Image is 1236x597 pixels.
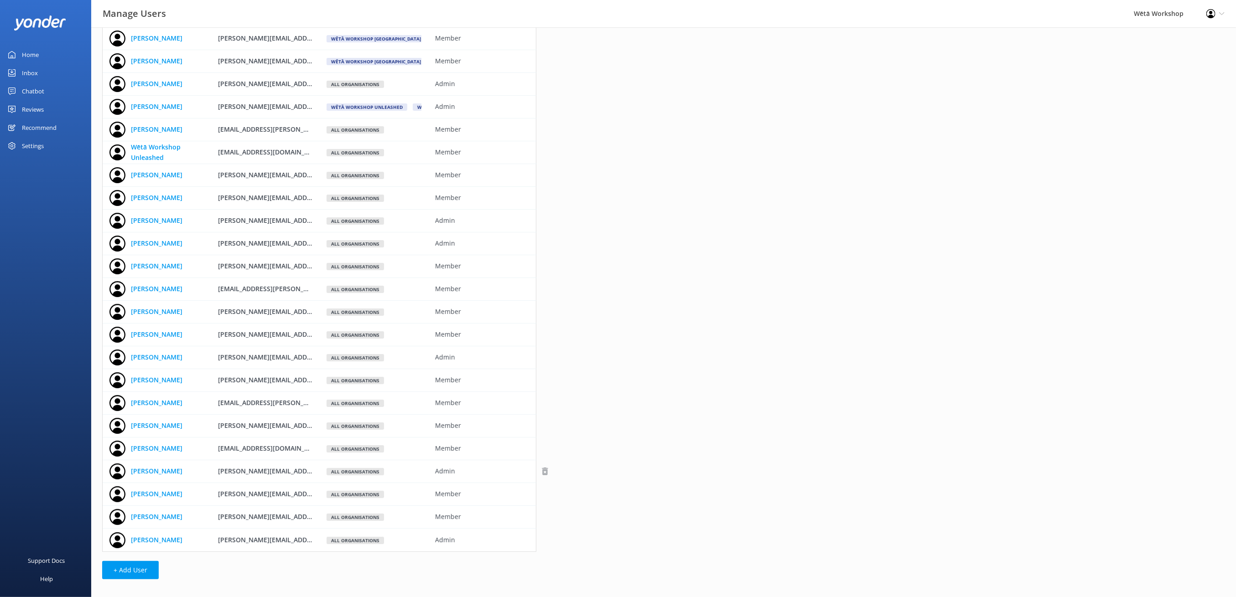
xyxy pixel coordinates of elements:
[327,195,384,202] div: All organisations
[218,148,325,156] span: [EMAIL_ADDRESS][DOMAIN_NAME]
[218,170,428,179] span: [PERSON_NAME][EMAIL_ADDRESS][PERSON_NAME][DOMAIN_NAME]
[327,514,384,521] div: All organisations
[327,126,384,134] div: All organisations
[435,512,530,522] span: Member
[218,353,377,361] span: [PERSON_NAME][EMAIL_ADDRESS][DOMAIN_NAME]
[327,400,384,407] div: All organisations
[435,33,530,43] span: Member
[435,102,530,112] span: Admin
[327,377,384,384] div: All organisations
[22,118,57,137] div: Recommend
[22,82,44,100] div: Chatbot
[131,193,182,203] a: [PERSON_NAME]
[22,137,44,155] div: Settings
[218,330,428,339] span: [PERSON_NAME][EMAIL_ADDRESS][PERSON_NAME][DOMAIN_NAME]
[327,422,384,430] div: All organisations
[435,261,530,271] span: Member
[435,56,530,66] span: Member
[327,331,384,339] div: All organisations
[131,79,182,89] a: [PERSON_NAME]
[435,489,530,499] span: Member
[218,535,428,544] span: [PERSON_NAME][EMAIL_ADDRESS][PERSON_NAME][DOMAIN_NAME]
[131,307,182,317] a: [PERSON_NAME]
[131,170,182,180] a: [PERSON_NAME]
[218,216,428,225] span: [PERSON_NAME][EMAIL_ADDRESS][PERSON_NAME][DOMAIN_NAME]
[327,263,384,270] div: All organisations
[218,102,428,111] span: [PERSON_NAME][EMAIL_ADDRESS][PERSON_NAME][DOMAIN_NAME]
[327,491,384,498] div: All organisations
[131,421,182,431] a: [PERSON_NAME]
[435,216,530,226] span: Admin
[327,35,426,42] div: Wētā Workshop [GEOGRAPHIC_DATA]
[435,79,530,89] span: Admin
[131,284,182,294] a: [PERSON_NAME]
[131,261,182,271] a: [PERSON_NAME]
[218,512,428,521] span: [PERSON_NAME][EMAIL_ADDRESS][PERSON_NAME][DOMAIN_NAME]
[131,56,182,66] a: [PERSON_NAME]
[40,570,53,588] div: Help
[218,34,377,42] span: [PERSON_NAME][EMAIL_ADDRESS][DOMAIN_NAME]
[327,286,384,293] div: All organisations
[435,170,530,180] span: Member
[218,57,377,65] span: [PERSON_NAME][EMAIL_ADDRESS][DOMAIN_NAME]
[218,262,428,270] span: [PERSON_NAME][EMAIL_ADDRESS][PERSON_NAME][DOMAIN_NAME]
[102,561,159,579] button: + Add User
[131,216,182,226] a: [PERSON_NAME]
[22,64,38,82] div: Inbox
[131,375,182,385] a: [PERSON_NAME]
[103,6,166,21] h3: Manage Users
[131,238,182,248] a: [PERSON_NAME]
[131,398,182,408] a: [PERSON_NAME]
[218,421,428,430] span: [PERSON_NAME][EMAIL_ADDRESS][PERSON_NAME][DOMAIN_NAME]
[435,124,530,134] span: Member
[435,398,530,408] span: Member
[22,46,39,64] div: Home
[327,537,384,544] div: All organisations
[435,307,530,317] span: Member
[435,147,530,157] span: Member
[435,238,530,248] span: Admin
[435,329,530,340] span: Member
[14,15,66,31] img: yonder-white-logo.png
[435,352,530,362] span: Admin
[435,193,530,203] span: Member
[327,240,384,247] div: All organisations
[218,284,377,293] span: [EMAIL_ADDRESS][PERSON_NAME][DOMAIN_NAME]
[131,489,182,499] a: [PERSON_NAME]
[218,125,377,134] span: [EMAIL_ADDRESS][PERSON_NAME][DOMAIN_NAME]
[218,239,428,247] span: [PERSON_NAME][EMAIL_ADDRESS][PERSON_NAME][DOMAIN_NAME]
[131,33,182,43] a: [PERSON_NAME]
[218,398,377,407] span: [EMAIL_ADDRESS][PERSON_NAME][DOMAIN_NAME]
[131,535,182,545] a: [PERSON_NAME]
[327,58,426,65] div: Wētā Workshop [GEOGRAPHIC_DATA]
[327,309,384,316] div: All organisations
[131,142,204,163] a: Wētā Workshop Unleashed
[218,307,428,316] span: [PERSON_NAME][EMAIL_ADDRESS][PERSON_NAME][DOMAIN_NAME]
[327,172,384,179] div: All organisations
[28,551,65,570] div: Support Docs
[327,354,384,361] div: All organisations
[327,445,384,453] div: All organisations
[327,217,384,225] div: All organisations
[435,535,530,545] span: Admin
[435,466,530,476] span: Admin
[435,284,530,294] span: Member
[327,149,384,156] div: All organisations
[131,512,182,522] a: [PERSON_NAME]
[218,467,428,475] span: [PERSON_NAME][EMAIL_ADDRESS][PERSON_NAME][DOMAIN_NAME]
[131,466,182,476] a: [PERSON_NAME]
[218,444,325,453] span: [EMAIL_ADDRESS][DOMAIN_NAME]
[218,376,428,384] span: [PERSON_NAME][EMAIL_ADDRESS][PERSON_NAME][DOMAIN_NAME]
[435,421,530,431] span: Member
[131,124,182,134] a: [PERSON_NAME]
[131,329,182,340] a: [PERSON_NAME]
[131,102,182,112] a: [PERSON_NAME]
[131,352,182,362] a: [PERSON_NAME]
[218,79,428,88] span: [PERSON_NAME][EMAIL_ADDRESS][PERSON_NAME][DOMAIN_NAME]
[435,443,530,453] span: Member
[327,103,407,111] div: Wētā Workshop Unleashed
[327,81,384,88] div: All organisations
[435,375,530,385] span: Member
[131,443,182,453] a: [PERSON_NAME]
[218,193,428,202] span: [PERSON_NAME][EMAIL_ADDRESS][PERSON_NAME][DOMAIN_NAME]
